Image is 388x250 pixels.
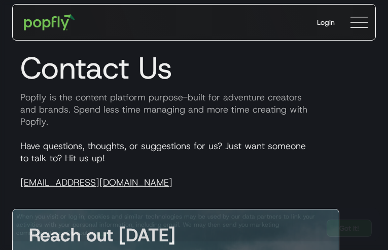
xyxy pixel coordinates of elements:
[17,7,82,38] a: home
[95,229,108,237] a: here
[20,176,172,189] a: [EMAIL_ADDRESS][DOMAIN_NAME]
[16,212,319,237] div: When you visit or log in, cookies and similar technologies may be used by our data partners to li...
[327,220,372,237] a: Got It!
[12,50,376,86] h1: Contact Us
[12,140,376,189] p: Have questions, thoughts, or suggestions for us? Just want someone to talk to? Hit us up!
[309,9,343,35] a: Login
[317,17,335,27] div: Login
[12,91,376,128] p: Popfly is the content platform purpose-built for adventure creators and brands. Spend less time m...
